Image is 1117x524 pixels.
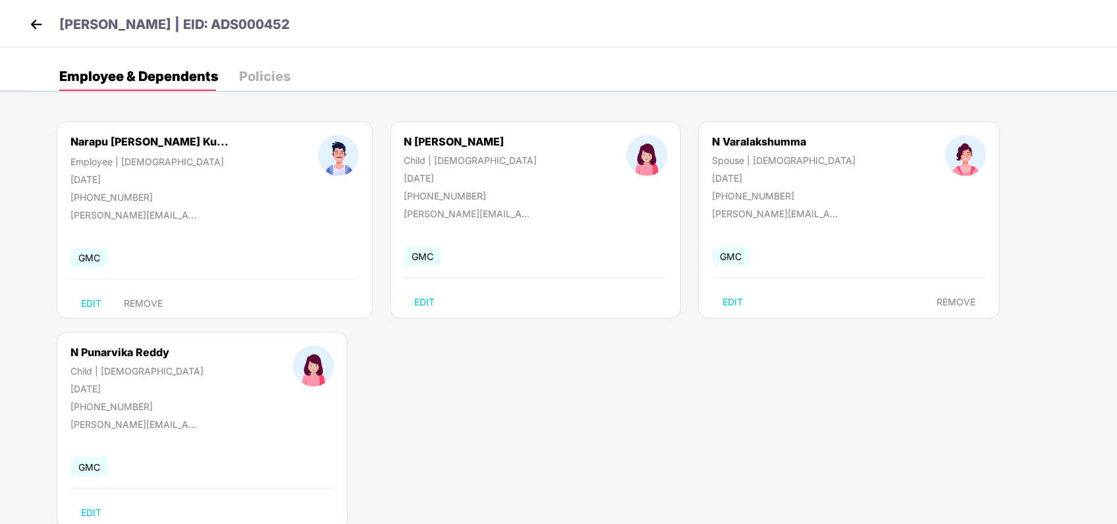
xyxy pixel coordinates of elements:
div: [DATE] [70,174,229,185]
div: N Varalakshumma [712,135,856,148]
div: [PHONE_NUMBER] [404,190,537,201]
div: Policies [239,70,290,83]
button: EDIT [70,293,112,314]
span: EDIT [81,508,101,518]
div: Employee & Dependents [59,70,218,83]
div: Employee | [DEMOGRAPHIC_DATA] [70,156,229,167]
p: [PERSON_NAME] | EID: ADS000452 [59,14,290,35]
div: [PHONE_NUMBER] [712,190,856,201]
button: REMOVE [113,293,173,314]
button: EDIT [712,292,753,313]
span: EDIT [722,297,743,307]
div: N Punarvika Reddy [70,346,204,359]
div: [PHONE_NUMBER] [70,192,229,203]
div: Narapu [PERSON_NAME] Ku... [70,135,229,148]
button: EDIT [70,502,112,523]
span: GMC [70,458,108,477]
div: Child | [DEMOGRAPHIC_DATA] [404,155,537,166]
div: Child | [DEMOGRAPHIC_DATA] [70,365,204,377]
div: [DATE] [70,383,204,394]
img: profileImage [293,346,334,386]
span: EDIT [81,298,101,309]
span: EDIT [414,297,435,307]
div: [PHONE_NUMBER] [70,401,204,412]
div: [DATE] [712,172,856,184]
div: [PERSON_NAME][EMAIL_ADDRESS][DOMAIN_NAME] [70,419,202,430]
div: [PERSON_NAME][EMAIL_ADDRESS][DOMAIN_NAME] [712,208,844,219]
button: REMOVE [926,292,986,313]
button: EDIT [404,292,445,313]
div: [PERSON_NAME][EMAIL_ADDRESS][DOMAIN_NAME] [404,208,535,219]
div: [DATE] [404,172,537,184]
span: GMC [712,247,749,266]
img: profileImage [626,135,667,176]
img: profileImage [318,135,359,176]
div: N [PERSON_NAME] [404,135,537,148]
div: Spouse | [DEMOGRAPHIC_DATA] [712,155,856,166]
div: [PERSON_NAME][EMAIL_ADDRESS][DOMAIN_NAME] [70,209,202,221]
img: profileImage [945,135,986,176]
img: back [26,14,46,34]
span: GMC [70,248,108,267]
span: REMOVE [124,298,163,309]
span: GMC [404,247,441,266]
span: REMOVE [937,297,975,307]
